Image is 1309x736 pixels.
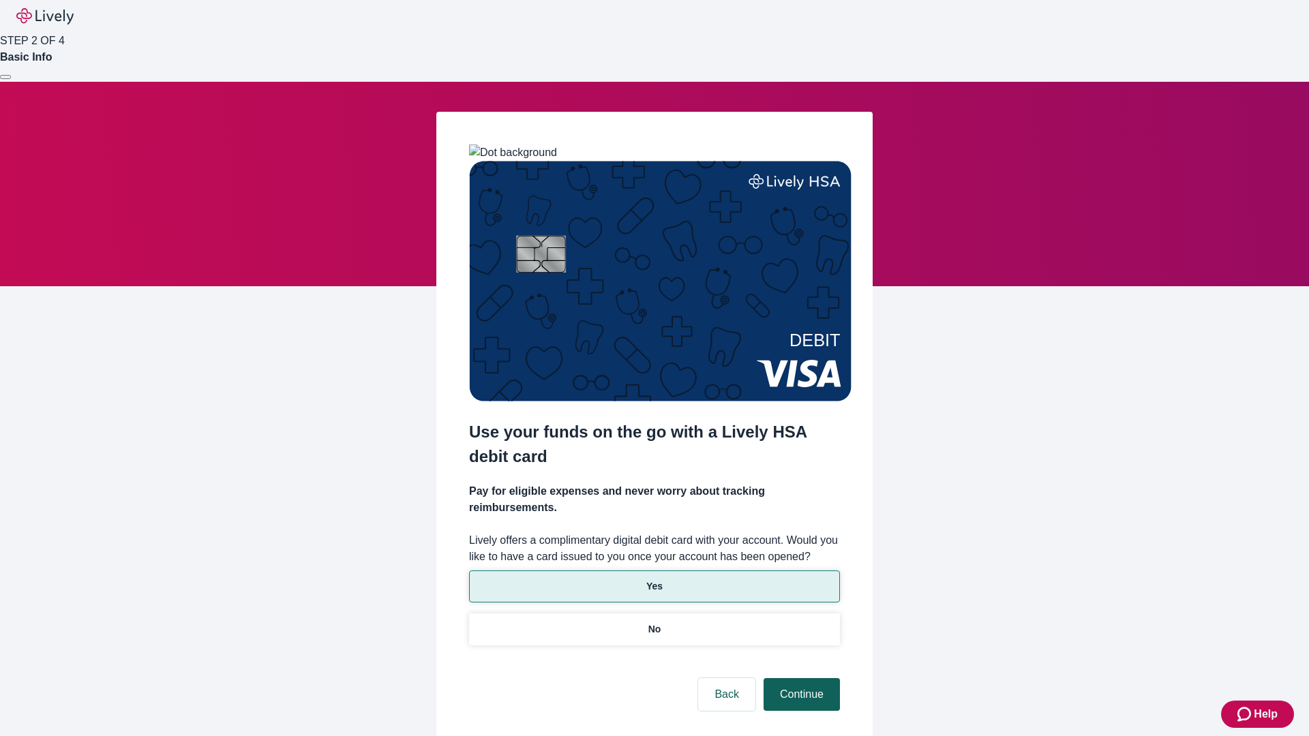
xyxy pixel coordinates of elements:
[469,613,840,645] button: No
[16,8,74,25] img: Lively
[469,161,852,401] img: Debit card
[1237,706,1254,722] svg: Zendesk support icon
[469,570,840,602] button: Yes
[1254,706,1278,722] span: Help
[648,622,661,637] p: No
[469,144,557,161] img: Dot background
[469,483,840,516] h4: Pay for eligible expenses and never worry about tracking reimbursements.
[469,420,840,469] h2: Use your funds on the go with a Lively HSA debit card
[1221,701,1294,728] button: Zendesk support iconHelp
[469,532,840,565] label: Lively offers a complimentary digital debit card with your account. Would you like to have a card...
[646,579,663,594] p: Yes
[698,678,755,711] button: Back
[764,678,840,711] button: Continue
